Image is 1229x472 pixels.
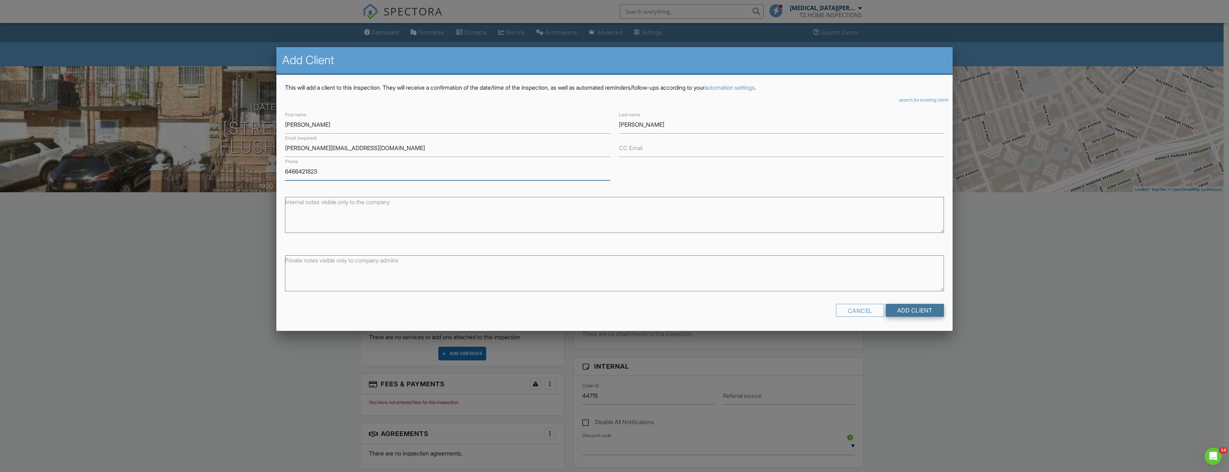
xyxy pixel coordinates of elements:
[285,158,298,165] label: Phone
[886,304,944,317] input: Add Client
[285,112,306,118] label: First name
[836,304,884,317] div: Cancel
[1219,448,1228,453] span: 10
[285,84,944,91] p: This will add a client to this inspection. They will receive a confirmation of the date/time of t...
[705,84,755,91] a: automation settings
[282,53,946,67] h2: Add Client
[899,97,948,103] a: search for existing client
[285,256,398,264] label: Private notes visible only to company admins
[285,135,317,141] label: Email (required)
[619,112,640,118] label: Last name
[619,144,642,152] label: CC Email
[1205,448,1222,465] iframe: Intercom live chat
[285,198,390,206] label: Internal notes visible only to the company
